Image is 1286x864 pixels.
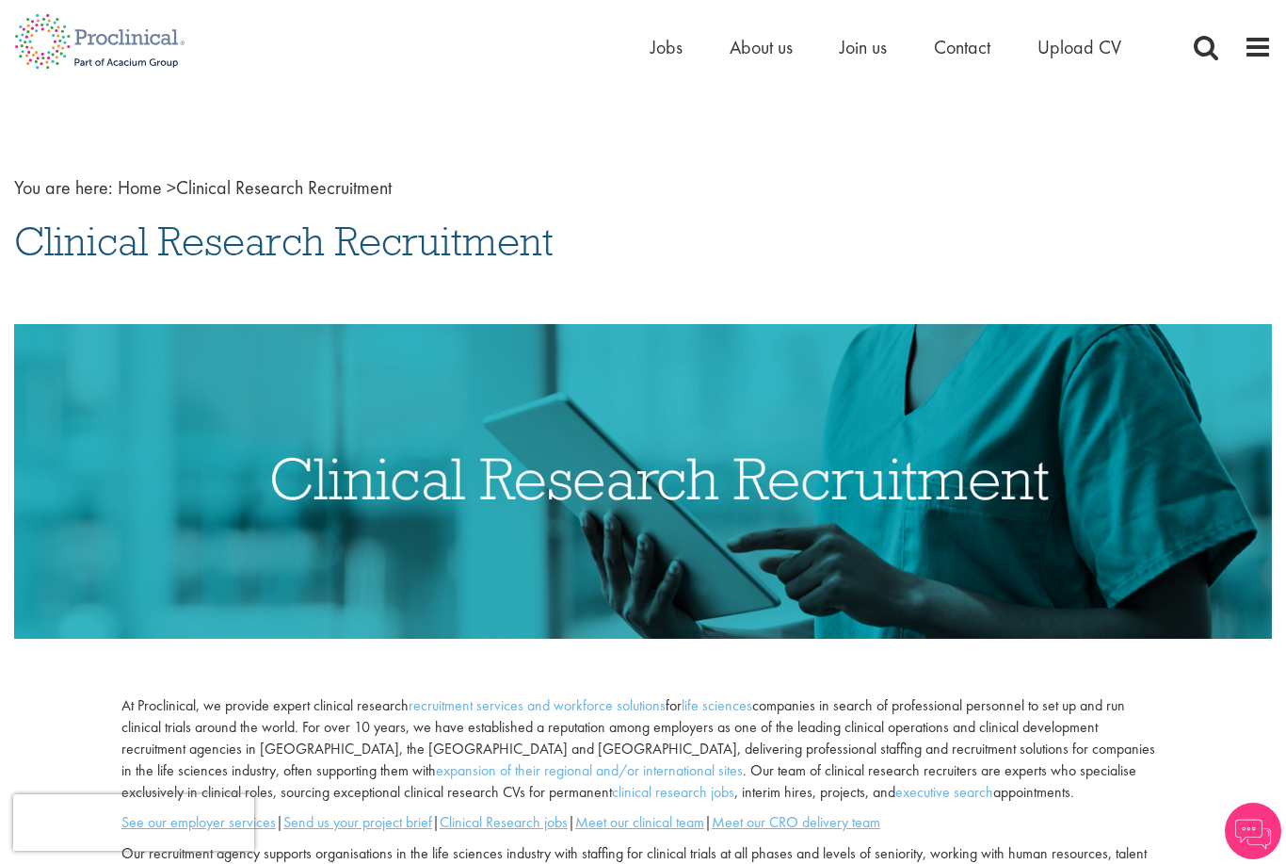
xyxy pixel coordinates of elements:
a: Send us your project brief [283,812,432,832]
a: Jobs [651,35,683,59]
a: Contact [934,35,990,59]
a: breadcrumb link to Home [118,175,162,200]
a: Clinical Research jobs [440,812,568,832]
img: Chatbot [1225,803,1281,859]
span: Clinical Research Recruitment [118,175,392,200]
span: > [167,175,176,200]
span: Clinical Research Recruitment [14,216,554,267]
a: executive search [895,782,993,802]
p: At Proclinical, we provide expert clinical research for companies in search of professional perso... [121,695,1165,803]
img: Clinical Research Recruitment [14,324,1272,639]
a: recruitment services and workforce solutions [409,695,666,715]
p: | | | | [121,812,1165,834]
span: You are here: [14,175,113,200]
a: Meet our clinical team [575,812,704,832]
a: About us [730,35,793,59]
a: life sciences [682,695,752,715]
a: Meet our CRO delivery team [712,812,880,832]
a: clinical research jobs [612,782,734,802]
a: expansion of their regional and/or international sites [436,760,743,780]
iframe: reCAPTCHA [13,794,254,851]
a: Join us [840,35,887,59]
a: Upload CV [1037,35,1121,59]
